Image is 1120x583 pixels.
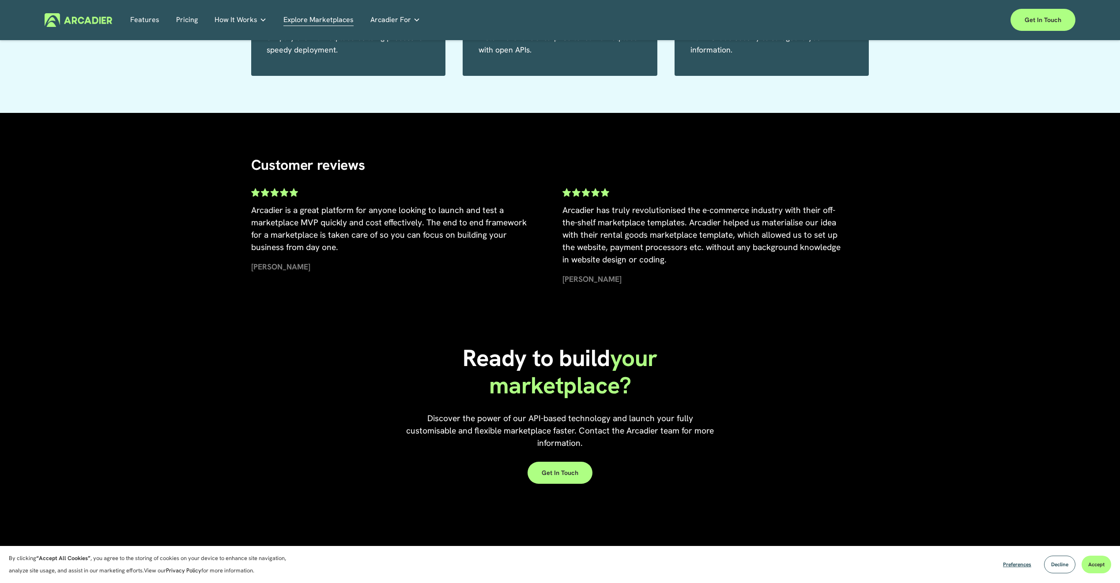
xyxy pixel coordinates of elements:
a: Pricing [176,13,198,27]
span: Customer reviews [251,156,365,174]
a: folder dropdown [215,13,267,27]
a: folder dropdown [370,13,420,27]
span: Arcadier For [370,14,411,26]
strong: “Accept All Cookies” [36,554,91,562]
span: Ready to build [463,343,610,373]
p: By clicking , you agree to the storing of cookies on your device to enhance site navigation, anal... [9,552,296,577]
strong: [PERSON_NAME] [251,262,310,272]
span: Discover the power of our API-based technology and launch your fully customisable and flexible ma... [406,413,716,448]
a: Bank Grade securiy to safeguard your information. [690,32,824,55]
button: Preferences [996,556,1038,573]
span: Preferences [1003,561,1031,568]
a: Simplify the marketplace building process for speedy deployment. [267,32,426,55]
button: Decline [1044,556,1075,573]
div: Виджет чата [1076,541,1120,583]
iframe: Chat Widget [1076,541,1120,583]
span: Arcadier is a great platform for anyone looking to launch and test a marketplace MVP quickly and ... [251,205,529,253]
a: Get in touch [1011,9,1075,31]
span: How It Works [215,14,257,26]
span: Decline [1051,561,1068,568]
a: Multi-merchant enterprise-level marketplace with open APIs. [479,32,638,55]
strong: [PERSON_NAME] [562,274,622,284]
a: Get in touch [528,462,592,484]
img: Arcadier [45,13,112,27]
h1: your marketplace? [457,344,663,400]
a: Privacy Policy [166,567,201,574]
a: Explore Marketplaces [283,13,354,27]
span: Arcadier has truly revolutionised the e-commerce industry with their off-the-shelf marketplace te... [562,205,843,265]
a: Features [130,13,159,27]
